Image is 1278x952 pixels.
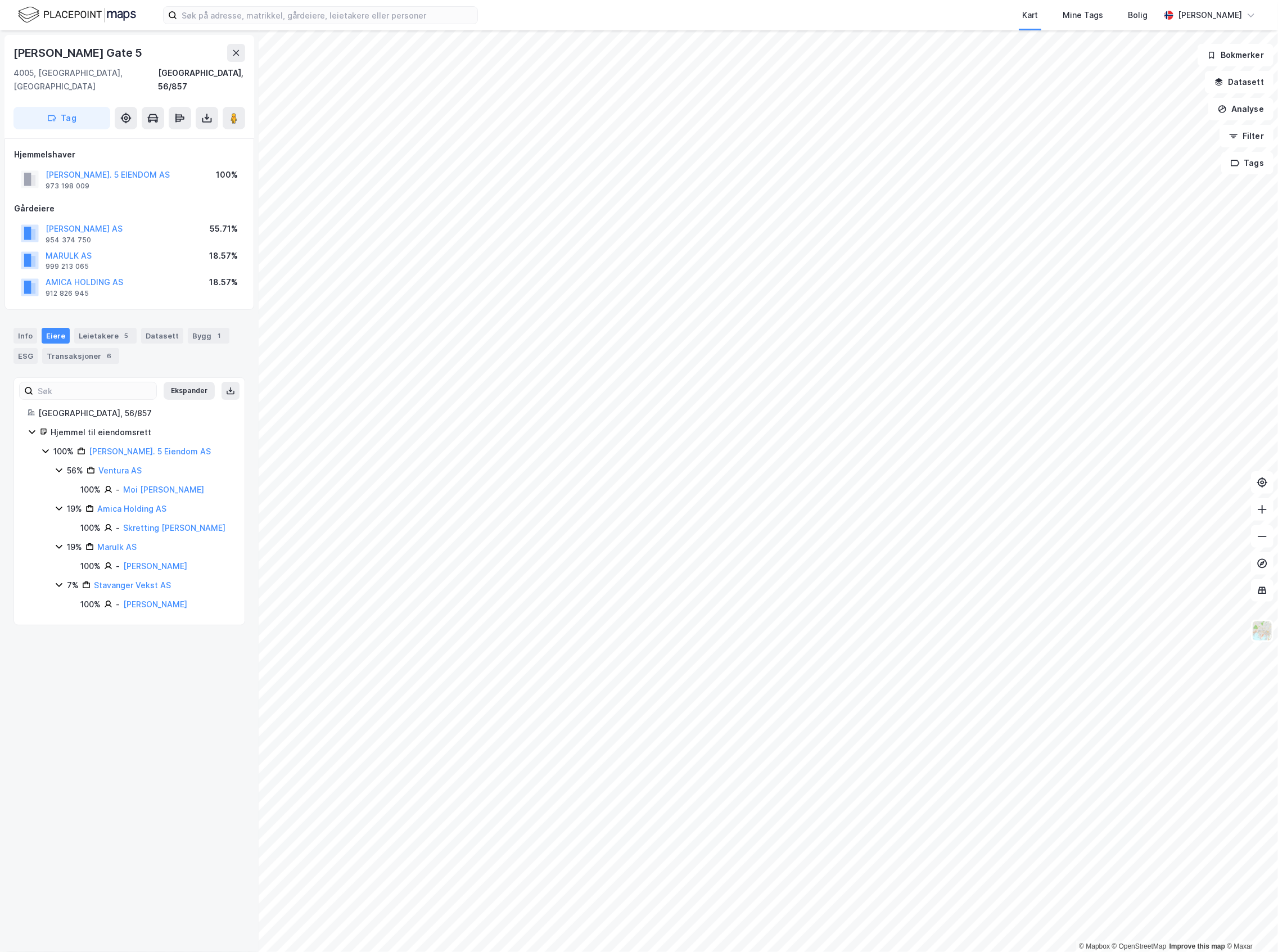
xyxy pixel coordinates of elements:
div: Bygg [188,328,229,344]
div: 999 213 065 [46,262,89,271]
img: Z [1252,620,1273,642]
div: 973 198 009 [46,182,89,191]
div: 6 [103,350,115,362]
div: 55.71% [210,222,238,236]
div: 18.57% [209,249,238,263]
button: Bokmerker [1198,44,1274,66]
button: Tag [13,107,110,129]
button: Analyse [1208,98,1274,120]
div: 56% [67,464,83,477]
div: 100% [216,168,238,182]
div: Transaksjoner [42,348,119,364]
a: Stavanger Vekst AS [94,580,171,590]
button: Filter [1220,125,1274,147]
img: logo.f888ab2527a4732fd821a326f86c7f29.svg [18,5,136,25]
a: Ventura AS [98,466,142,475]
div: 100% [80,598,101,611]
div: [PERSON_NAME] [1178,8,1242,22]
div: 7% [67,579,79,592]
input: Søk [33,382,156,399]
div: - [116,560,120,573]
div: 19% [67,540,82,554]
input: Søk på adresse, matrikkel, gårdeiere, leietakere eller personer [177,7,477,24]
a: OpenStreetMap [1112,942,1167,950]
div: [GEOGRAPHIC_DATA], 56/857 [38,407,231,420]
div: 100% [80,483,101,497]
div: Kart [1022,8,1038,22]
a: Skretting [PERSON_NAME] [123,523,225,533]
button: Datasett [1205,71,1274,93]
div: Leietakere [74,328,137,344]
div: [PERSON_NAME] Gate 5 [13,44,144,62]
div: - [116,483,120,497]
div: - [116,598,120,611]
a: [PERSON_NAME]. 5 Eiendom AS [89,446,211,456]
a: [PERSON_NAME] [123,561,187,571]
div: Hjemmel til eiendomsrett [51,426,231,439]
div: Mine Tags [1063,8,1103,22]
div: 18.57% [209,276,238,289]
div: 100% [53,445,74,458]
div: Gårdeiere [14,202,245,215]
a: Improve this map [1169,942,1225,950]
div: Info [13,328,37,344]
div: 1 [214,330,225,341]
div: Eiere [42,328,70,344]
a: Amica Holding AS [97,504,166,513]
a: Marulk AS [97,542,137,552]
a: Moi [PERSON_NAME] [123,485,204,494]
div: - [116,521,120,535]
div: Kontrollprogram for chat [1222,898,1278,952]
div: 912 826 945 [46,289,89,298]
div: [GEOGRAPHIC_DATA], 56/857 [158,66,245,93]
div: 100% [80,560,101,573]
a: [PERSON_NAME] [123,599,187,609]
div: 4005, [GEOGRAPHIC_DATA], [GEOGRAPHIC_DATA] [13,66,158,93]
a: Mapbox [1079,942,1110,950]
div: Hjemmelshaver [14,148,245,161]
div: Bolig [1128,8,1148,22]
div: Datasett [141,328,183,344]
button: Tags [1221,152,1274,174]
button: Ekspander [164,382,215,400]
div: 19% [67,502,82,516]
div: 5 [121,330,132,341]
div: 100% [80,521,101,535]
div: ESG [13,348,38,364]
div: 954 374 750 [46,236,91,245]
iframe: Chat Widget [1222,898,1278,952]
